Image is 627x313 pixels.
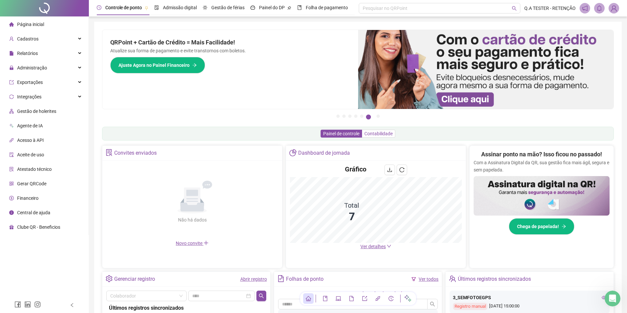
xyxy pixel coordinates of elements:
[286,274,324,285] div: Folhas de ponto
[562,224,566,229] span: arrow-right
[449,275,456,282] span: team
[9,22,14,27] span: home
[379,291,380,298] div: -
[14,301,21,308] span: facebook
[360,244,391,249] a: Ver detalhes down
[17,181,46,186] span: Gerar QRCode
[605,291,620,306] iframe: Intercom live chat
[163,5,197,10] span: Admissão digital
[388,296,394,301] span: history
[399,291,403,296] span: edit
[9,94,14,99] span: sync
[348,115,352,118] button: 3
[17,51,38,56] span: Relatórios
[9,152,14,157] span: audit
[430,301,435,307] span: search
[176,241,209,246] span: Novo convite
[17,152,44,157] span: Aceite de uso
[144,6,148,10] span: pushpin
[106,275,113,282] span: setting
[259,293,264,299] span: search
[345,165,366,174] h4: Gráfico
[17,65,47,70] span: Administração
[360,115,363,118] button: 5
[306,5,348,10] span: Folha de pagamento
[17,80,43,85] span: Exportações
[382,291,396,298] div: [DATE]
[313,291,360,298] div: Período de visualização:
[298,147,350,159] div: Dashboard de jornada
[17,138,44,143] span: Acesso à API
[9,138,14,143] span: api
[17,22,44,27] span: Página inicial
[458,274,531,285] div: Últimos registros sincronizados
[9,196,14,200] span: dollar
[524,5,576,12] span: Q.A TESTER - RETENÇÃO
[114,274,155,285] div: Gerenciar registro
[453,294,606,301] div: 3_SEMFOTOEGPS
[259,5,285,10] span: Painel do DP
[474,176,610,216] img: banner%2F02c71560-61a6-44d4-94b9-c8ab97240462.png
[17,123,43,128] span: Agente de IA
[203,240,209,246] span: plus
[9,109,14,114] span: apartment
[481,150,602,159] h2: Assinar ponto na mão? Isso ficou no passado!
[17,167,52,172] span: Atestado técnico
[411,277,416,281] span: filter
[277,275,284,282] span: file-text
[602,295,606,300] span: eye
[110,57,205,73] button: Ajuste Agora no Painel Financeiro
[17,196,39,201] span: Financeiro
[342,115,346,118] button: 2
[362,296,367,301] span: export
[323,296,328,301] span: book
[203,5,207,10] span: sun
[377,115,380,118] button: 7
[162,216,222,223] div: Não há dados
[118,62,190,69] span: Ajuste Agora no Painel Financeiro
[453,303,606,310] div: [DATE] 15:00:00
[362,291,376,298] div: [DATE]
[70,303,74,307] span: left
[110,47,350,54] p: Atualize sua forma de pagamento e evite transtornos com boletos.
[9,225,14,229] span: gift
[9,167,14,171] span: solution
[453,303,487,310] div: Registro manual
[105,5,142,10] span: Controle de ponto
[9,51,14,56] span: file
[419,276,438,282] a: Ver todos
[17,36,39,41] span: Cadastros
[349,296,354,301] span: file
[9,37,14,41] span: user-add
[517,223,559,230] span: Chega de papelada!
[512,6,517,11] span: search
[323,131,359,136] span: Painel de controle
[375,296,380,301] span: api
[596,5,602,11] span: bell
[387,244,391,248] span: down
[17,94,41,99] span: Integrações
[154,5,159,10] span: file-done
[366,115,371,119] button: 6
[364,131,393,136] span: Contabilidade
[354,115,357,118] button: 4
[106,149,113,156] span: solution
[358,30,614,109] img: banner%2F75947b42-3b94-469c-a360-407c2d3115d7.png
[17,224,60,230] span: Clube QR - Beneficios
[360,244,386,249] span: Ver detalhes
[399,167,405,172] span: reload
[110,38,350,47] h2: QRPoint + Cartão de Crédito = Mais Facilidade!
[297,5,302,10] span: book
[192,63,197,67] span: arrow-right
[9,65,14,70] span: lock
[24,301,31,308] span: linkedin
[387,167,392,172] span: download
[336,296,341,301] span: laptop
[9,181,14,186] span: qrcode
[250,5,255,10] span: dashboard
[109,304,264,312] div: Últimos registros sincronizados
[287,6,291,10] span: pushpin
[114,147,157,159] div: Convites enviados
[9,210,14,215] span: info-circle
[509,218,574,235] button: Chega de papelada!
